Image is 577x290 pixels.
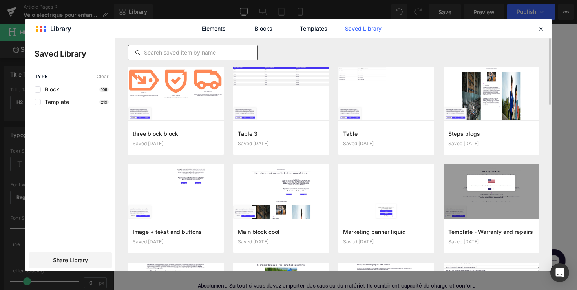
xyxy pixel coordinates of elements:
[53,256,88,264] span: Share Library
[99,100,109,104] p: 219
[86,2,389,14] li: 6
[86,264,383,273] div: Absolument. Surtout si vous devez emporter des sacs ou du matériel. Ils combinent capacité de cha...
[238,129,324,138] h3: Table 3
[343,239,429,244] div: Saved [DATE]
[128,48,257,57] input: Search saved item by name
[133,141,219,146] div: Saved [DATE]
[195,19,232,38] a: Elements
[448,239,535,244] div: Saved [DATE]
[448,141,535,146] div: Saved [DATE]
[99,87,109,92] p: 109
[238,228,324,236] h3: Main block cool
[86,212,389,224] h2: Foire aux questions
[86,14,389,25] li: Parfait pour les transports en commun et les petits espaces
[101,105,129,111] strong: Vitesses :
[101,93,125,100] strong: Moteur :
[101,5,129,11] strong: Vitesses :
[343,141,429,146] div: Saved [DATE]
[97,74,109,79] span: Clear
[550,263,569,282] div: Open Intercom Messenger
[86,91,389,102] li: Moteur central
[448,228,535,236] h3: Template - Warranty and repairs
[448,129,535,138] h3: Steps blogs
[133,129,219,138] h3: three block block
[436,228,467,257] iframe: Gorgias live chat messenger
[86,102,389,114] li: 11
[101,116,120,122] strong: Atout :
[133,228,219,236] h3: Image + tekst and buttons
[245,19,282,38] a: Blocks
[101,16,120,22] strong: Atout :
[238,141,324,146] div: Saved [DATE]
[86,114,389,125] li: Contrôle via l'application Mission Control
[86,68,389,80] li: 21 kg
[343,228,429,236] h3: Marketing banner liquid
[86,80,389,91] li: 600 Wh
[89,161,389,197] div: Un vélo électrique de transport est une solution durable et pratique pour ceux qui déplacent régu...
[41,86,59,93] span: Block
[101,82,127,88] strong: Batterie :
[238,239,324,244] div: Saved [DATE]
[295,19,332,38] a: Templates
[101,71,121,77] strong: Poids :
[35,48,115,60] p: Saved Library
[89,53,389,62] div: Vélo léger et performant pour les ados plus âgés et expérimentés.
[133,239,219,244] div: Saved [DATE]
[86,242,373,252] p: Un vélo électrique de transport convient-il pour les trajets domicile-travail ?
[41,99,69,105] span: Template
[86,35,389,47] h3: Specialized Turbo Combo 5.0
[345,19,382,38] a: Saved Library
[86,135,389,147] h2: Résumé : vélos électriques pour enfants
[343,129,429,138] h3: Table
[35,74,48,79] span: Type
